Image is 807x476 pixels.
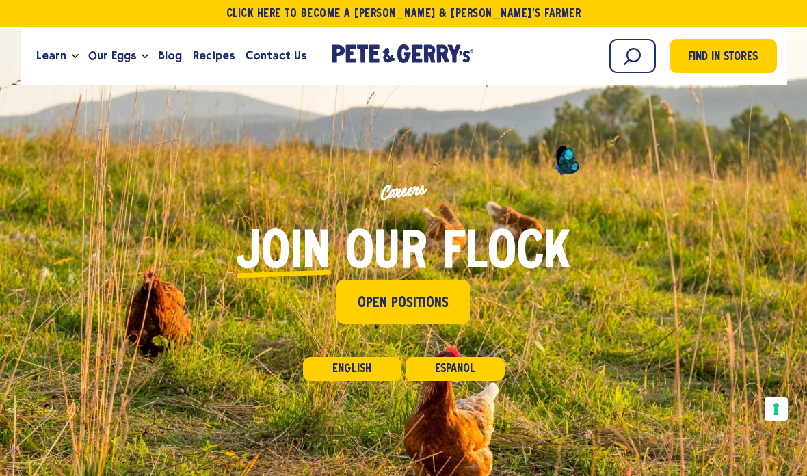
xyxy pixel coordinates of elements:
[246,47,306,64] span: Contact Us
[193,47,235,64] span: Recipes
[88,47,136,64] span: Our Eggs
[336,280,470,324] a: Open Positions
[406,357,505,381] a: Español
[31,38,72,75] a: Learn
[765,397,788,421] button: Your consent preferences for tracking technologies
[670,39,777,73] a: Find in Stores
[345,228,427,280] span: our
[237,228,330,280] span: Join
[36,47,66,64] span: Learn
[240,38,312,75] a: Contact Us
[187,38,240,75] a: Recipes
[83,38,142,75] a: Our Eggs
[303,357,402,381] a: English
[153,38,187,75] a: Blog
[158,47,182,64] span: Blog
[68,147,739,237] p: Careers
[442,228,570,280] span: flock
[609,39,656,73] input: Search
[72,54,79,59] button: Open the dropdown menu for Learn
[358,293,449,314] span: Open Positions
[688,49,758,67] span: Find in Stores
[142,54,148,59] button: Open the dropdown menu for Our Eggs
